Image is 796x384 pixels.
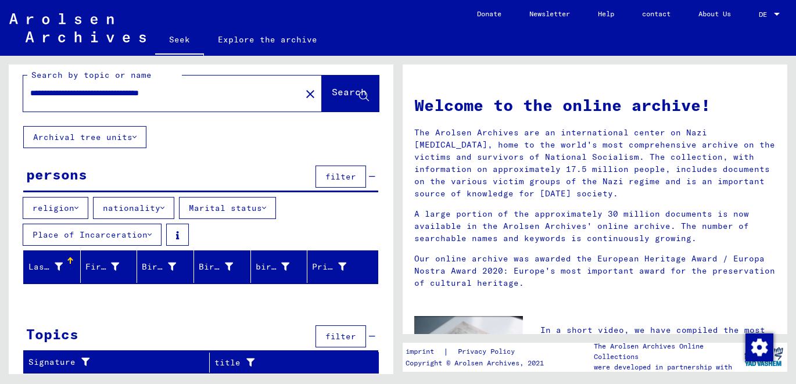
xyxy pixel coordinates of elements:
button: Marital status [179,197,276,219]
img: Change consent [745,333,773,361]
mat-header-cell: Birth [194,250,251,283]
font: title [214,357,241,368]
font: were developed in partnership with [594,363,732,371]
div: Signature [28,353,209,372]
mat-header-cell: Prisoner # [307,250,378,283]
button: religion [23,197,88,219]
font: Copyright © Arolsen Archives, 2021 [406,358,544,367]
font: Last name [28,261,76,272]
font: Help [598,9,614,18]
font: The Arolsen Archives are an international center on Nazi [MEDICAL_DATA], home to the world's most... [414,127,775,199]
a: Seek [155,26,204,56]
font: About Us [698,9,731,18]
font: Signature [28,357,76,367]
button: Clear [299,82,322,105]
font: First name [85,261,138,272]
div: Birth [199,257,250,276]
mat-icon: close [303,87,317,101]
font: Topics [26,325,78,343]
font: Birth name [142,261,194,272]
font: Welcome to the online archive! [414,95,711,115]
font: Place of Incarceration [33,229,148,240]
font: Archival tree units [33,132,132,142]
font: Explore the archive [218,34,317,45]
font: filter [325,171,356,182]
font: imprint [406,347,434,356]
font: Seek [169,34,190,45]
font: Prisoner # [312,261,364,272]
font: religion [33,203,74,213]
font: Marital status [189,203,262,213]
a: Privacy Policy [449,346,529,358]
button: filter [315,325,366,347]
font: Search [332,86,367,98]
mat-header-cell: Last name [24,250,81,283]
font: persons [26,166,87,183]
img: yv_logo.png [742,342,786,371]
font: Birth [199,261,225,272]
div: birth date [256,257,307,276]
font: Our online archive was awarded the European Heritage Award / Europa Nostra Award 2020: Europe's m... [414,253,775,288]
font: nationality [103,203,160,213]
font: Newsletter [529,9,570,18]
button: Archival tree units [23,126,146,148]
img: video.jpg [414,316,523,375]
a: imprint [406,346,443,358]
mat-header-cell: birth date [251,250,308,283]
font: contact [642,9,670,18]
font: filter [325,331,356,342]
font: In a short video, we have compiled the most important tips for searching the online archive. [540,325,765,360]
font: Privacy Policy [458,347,515,356]
font: | [443,346,449,357]
button: filter [315,166,366,188]
mat-header-cell: First name [81,250,138,283]
button: nationality [93,197,174,219]
div: Prisoner # [312,257,364,276]
font: birth date [256,261,308,272]
img: Arolsen_neg.svg [9,13,146,42]
button: Place of Incarceration [23,224,162,246]
a: Explore the archive [204,26,331,53]
button: Search [322,76,379,112]
div: First name [85,257,137,276]
div: title [214,353,364,372]
mat-header-cell: Birth name [137,250,194,283]
font: Donate [477,9,501,18]
div: Birth name [142,257,193,276]
font: DE [759,10,767,19]
font: Search by topic or name [31,70,152,80]
font: A large portion of the approximately 30 million documents is now available in the Arolsen Archive... [414,209,749,243]
div: Last name [28,257,80,276]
